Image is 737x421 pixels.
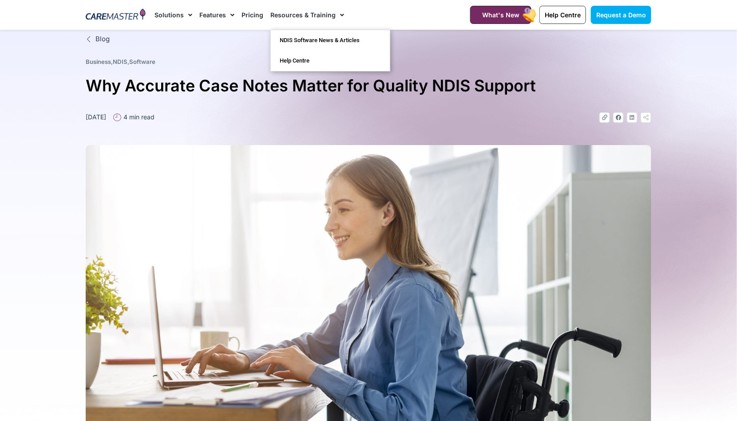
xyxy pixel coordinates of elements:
[545,11,581,19] span: Help Centre
[86,34,651,44] a: Blog
[86,58,111,65] a: Business
[129,58,155,65] a: Software
[86,73,651,99] h1: Why Accurate Case Notes Matter for Quality NDIS Support
[86,113,106,121] time: [DATE]
[86,8,146,22] img: CareMaster Logo
[271,51,390,71] a: Help Centre
[270,30,390,71] ul: Resources & Training
[86,58,155,65] span: , ,
[113,58,127,65] a: NDIS
[482,11,519,19] span: What's New
[470,6,531,24] a: What's New
[591,6,651,24] a: Request a Demo
[271,30,390,51] a: NDIS Software News & Articles
[596,11,646,19] span: Request a Demo
[539,6,586,24] a: Help Centre
[121,112,155,122] span: 4 min read
[94,34,110,44] span: Blog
